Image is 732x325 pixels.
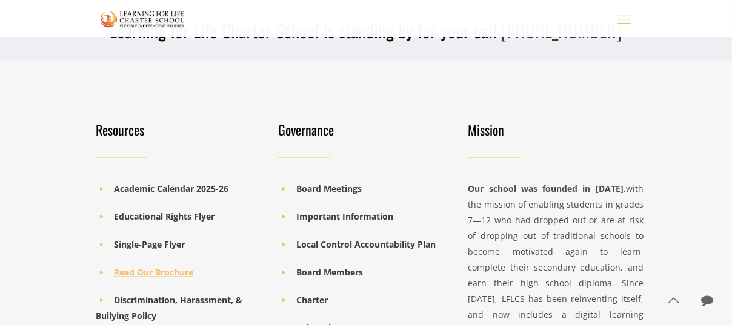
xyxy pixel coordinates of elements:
[278,121,446,138] h4: Governance
[114,183,228,195] a: Academic Calendar 2025-26
[661,287,687,313] a: Back to top icon
[468,121,644,138] h4: Mission
[96,121,264,138] h4: Resources
[88,18,644,42] h3: Learning for Life Charter School is standing by for your call:
[114,267,193,278] a: Read Our Brochure
[114,211,215,223] a: Educational Rights Flyer
[296,267,363,278] a: Board Members
[614,8,634,28] a: mobile menu
[296,211,393,223] a: Important Information
[296,239,436,251] a: Local Control Accountability Plan
[96,295,242,322] a: Discrimination, Harassment, & Bullying Policy
[114,239,185,251] a: Single-Page Flyer
[101,8,184,30] img: About
[296,295,328,306] a: Charter
[296,183,362,195] a: Board Meetings
[468,183,626,195] strong: Our school was founded in [DATE],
